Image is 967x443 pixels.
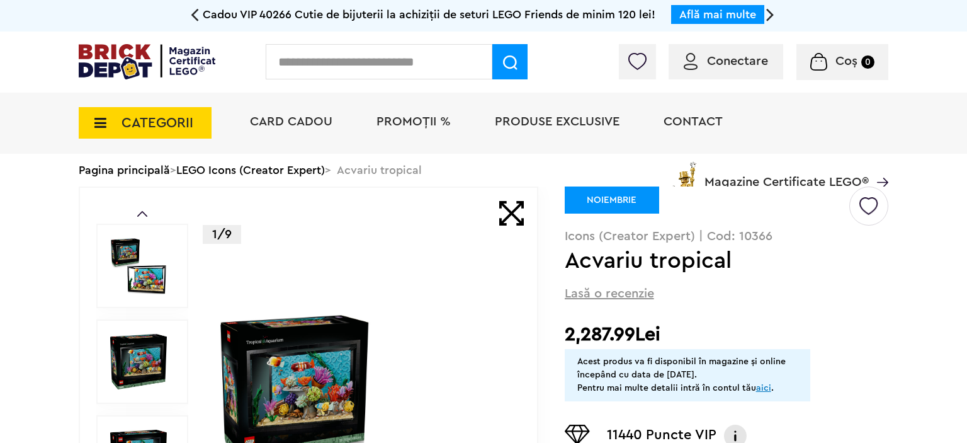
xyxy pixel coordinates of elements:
a: Prev [137,211,147,217]
span: Cadou VIP 40266 Cutie de bijuterii la achiziții de seturi LEGO Friends de minim 120 lei! [203,9,655,20]
a: Contact [664,115,723,128]
img: Acvariu tropical [110,333,167,390]
a: aici [756,384,771,393]
span: Lasă o recenzie [565,285,654,302]
span: CATEGORII [122,116,193,130]
p: 1/9 [203,225,241,244]
h2: 2,287.99Lei [565,323,888,346]
span: Conectare [707,55,768,67]
a: Produse exclusive [495,115,619,128]
img: Acvariu tropical [110,238,167,294]
a: Magazine Certificate LEGO® [869,159,888,172]
a: Card Cadou [250,115,332,128]
div: Acest produs va fi disponibil în magazine și online începând cu data de [DATE]. Pentru mai multe ... [577,355,798,395]
a: Află mai multe [679,9,756,20]
small: 0 [861,55,874,69]
h1: Acvariu tropical [565,250,847,272]
a: PROMOȚII % [376,115,451,128]
div: NOIEMBRIE [565,187,659,214]
a: Conectare [684,55,768,67]
p: Icons (Creator Expert) | Cod: 10366 [565,230,888,243]
span: Coș [835,55,857,67]
span: Magazine Certificate LEGO® [704,159,869,188]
